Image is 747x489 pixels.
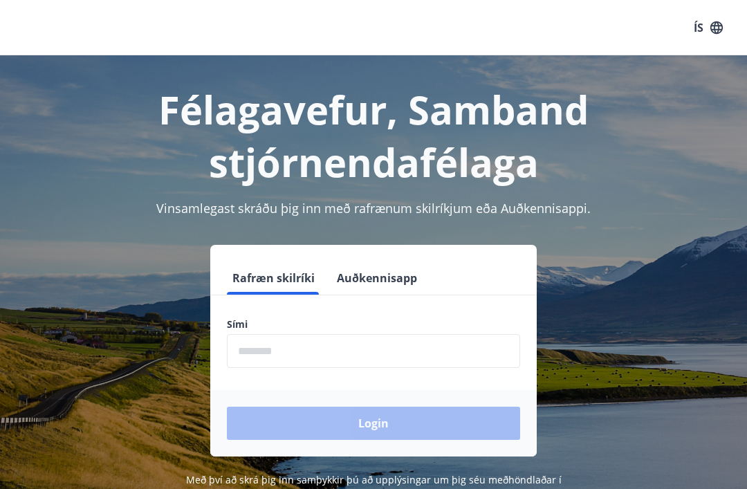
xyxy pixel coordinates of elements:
[227,261,320,295] button: Rafræn skilríki
[156,200,591,216] span: Vinsamlegast skráðu þig inn með rafrænum skilríkjum eða Auðkennisappi.
[227,317,520,331] label: Sími
[686,15,730,40] button: ÍS
[17,83,730,188] h1: Félagavefur, Samband stjórnendafélaga
[331,261,423,295] button: Auðkennisapp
